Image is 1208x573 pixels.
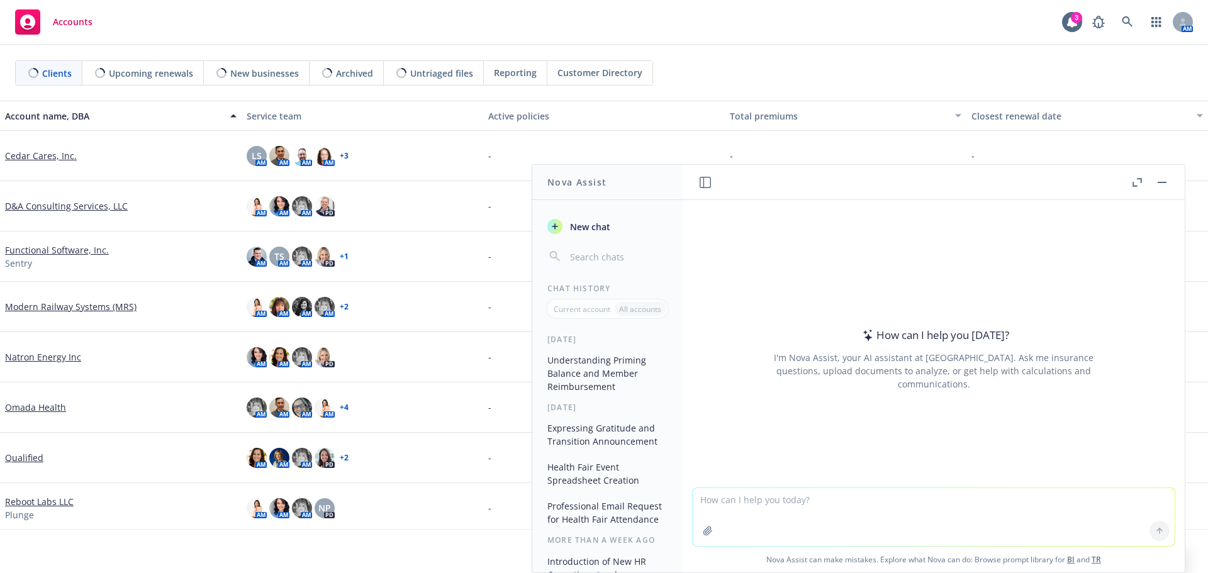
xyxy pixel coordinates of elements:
[1086,9,1111,35] a: Report a Bug
[269,297,289,317] img: photo
[269,146,289,166] img: photo
[619,304,661,314] p: All accounts
[730,109,948,123] div: Total premiums
[274,250,284,263] span: TS
[410,67,473,80] span: Untriaged files
[252,149,262,162] span: LS
[1067,554,1075,565] a: BI
[488,199,491,213] span: -
[5,451,43,464] a: Qualified
[247,448,267,468] img: photo
[269,196,289,216] img: photo
[292,347,312,367] img: photo
[230,67,299,80] span: New businesses
[109,67,193,80] span: Upcoming renewals
[53,17,92,27] span: Accounts
[247,196,267,216] img: photo
[488,501,491,515] span: -
[315,297,335,317] img: photo
[568,248,668,265] input: Search chats
[532,535,683,545] div: More than a week ago
[5,300,137,313] a: Modern Railway Systems (MRS)
[5,109,223,123] div: Account name, DBA
[340,152,349,160] a: + 3
[542,215,673,238] button: New chat
[488,451,491,464] span: -
[5,350,81,364] a: Natron Energy Inc
[269,398,289,418] img: photo
[5,243,109,257] a: Functional Software, Inc.
[5,495,74,508] a: Reboot Labs LLC
[340,253,349,260] a: + 1
[966,101,1208,131] button: Closest renewal date
[42,67,72,80] span: Clients
[532,402,683,413] div: [DATE]
[542,350,673,397] button: Understanding Priming Balance and Member Reimbursement
[554,304,610,314] p: Current account
[1071,12,1082,23] div: 3
[247,398,267,418] img: photo
[483,101,725,131] button: Active policies
[247,247,267,267] img: photo
[488,149,491,162] span: -
[730,149,733,162] span: -
[971,109,1189,123] div: Closest renewal date
[488,300,491,313] span: -
[292,498,312,518] img: photo
[1144,9,1169,35] a: Switch app
[292,146,312,166] img: photo
[532,283,683,294] div: Chat History
[688,547,1180,572] span: Nova Assist can make mistakes. Explore what Nova can do: Browse prompt library for and
[5,401,66,414] a: Omada Health
[292,448,312,468] img: photo
[340,454,349,462] a: + 2
[725,101,966,131] button: Total premiums
[5,149,77,162] a: Cedar Cares, Inc.
[315,398,335,418] img: photo
[247,498,267,518] img: photo
[5,199,128,213] a: D&A Consulting Services, LLC
[488,109,720,123] div: Active policies
[340,303,349,311] a: + 2
[269,498,289,518] img: photo
[315,247,335,267] img: photo
[532,334,683,345] div: [DATE]
[247,347,267,367] img: photo
[292,398,312,418] img: photo
[1115,9,1140,35] a: Search
[488,350,491,364] span: -
[5,508,34,521] span: Plunge
[292,196,312,216] img: photo
[488,401,491,414] span: -
[336,67,373,80] span: Archived
[757,351,1110,391] div: I'm Nova Assist, your AI assistant at [GEOGRAPHIC_DATA]. Ask me insurance questions, upload docum...
[494,66,537,79] span: Reporting
[242,101,483,131] button: Service team
[488,250,491,263] span: -
[547,175,607,189] h1: Nova Assist
[315,347,335,367] img: photo
[315,196,335,216] img: photo
[269,347,289,367] img: photo
[568,220,610,233] span: New chat
[247,297,267,317] img: photo
[10,4,98,40] a: Accounts
[292,247,312,267] img: photo
[247,109,478,123] div: Service team
[318,501,331,515] span: NP
[1092,554,1101,565] a: TR
[340,404,349,411] a: + 4
[315,448,335,468] img: photo
[269,448,289,468] img: photo
[542,457,673,491] button: Health Fair Event Spreadsheet Creation
[971,149,975,162] span: -
[315,146,335,166] img: photo
[557,66,642,79] span: Customer Directory
[292,297,312,317] img: photo
[859,327,1009,343] div: How can I help you [DATE]?
[542,496,673,530] button: Professional Email Request for Health Fair Attendance
[5,257,32,270] span: Sentry
[542,418,673,452] button: Expressing Gratitude and Transition Announcement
